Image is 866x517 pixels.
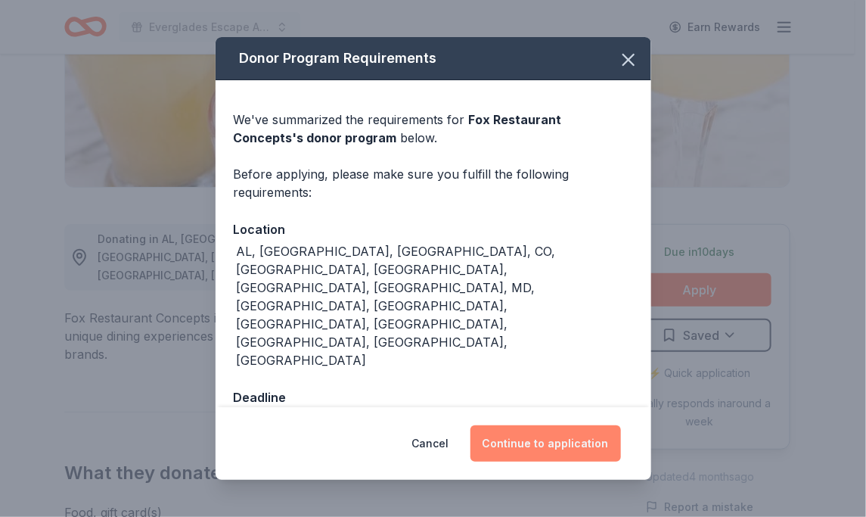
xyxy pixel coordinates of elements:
div: Donor Program Requirements [216,37,651,80]
div: Location [234,220,633,239]
div: AL, [GEOGRAPHIC_DATA], [GEOGRAPHIC_DATA], CO, [GEOGRAPHIC_DATA], [GEOGRAPHIC_DATA], [GEOGRAPHIC_D... [237,242,633,369]
div: We've summarized the requirements for below. [234,111,633,147]
button: Continue to application [470,425,621,462]
div: Before applying, please make sure you fulfill the following requirements: [234,165,633,201]
button: Cancel [412,425,449,462]
div: Deadline [234,388,633,407]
